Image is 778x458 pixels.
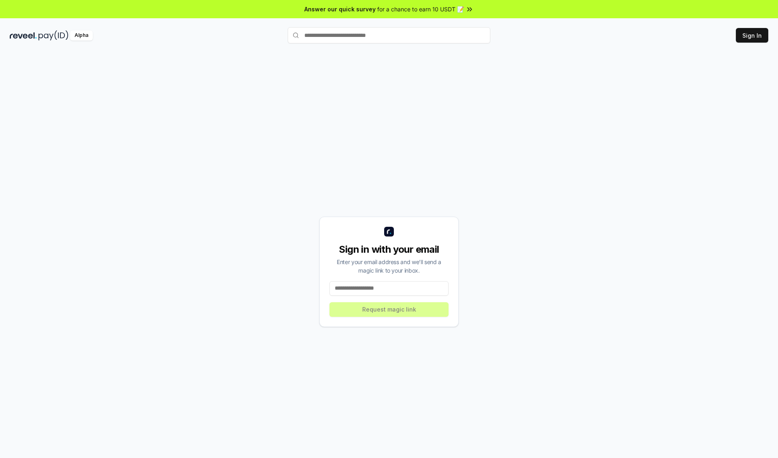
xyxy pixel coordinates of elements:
div: Enter your email address and we’ll send a magic link to your inbox. [329,258,449,275]
div: Sign in with your email [329,243,449,256]
img: pay_id [38,30,68,41]
span: for a chance to earn 10 USDT 📝 [377,5,464,13]
img: reveel_dark [10,30,37,41]
button: Sign In [736,28,768,43]
div: Alpha [70,30,93,41]
span: Answer our quick survey [304,5,376,13]
img: logo_small [384,227,394,237]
